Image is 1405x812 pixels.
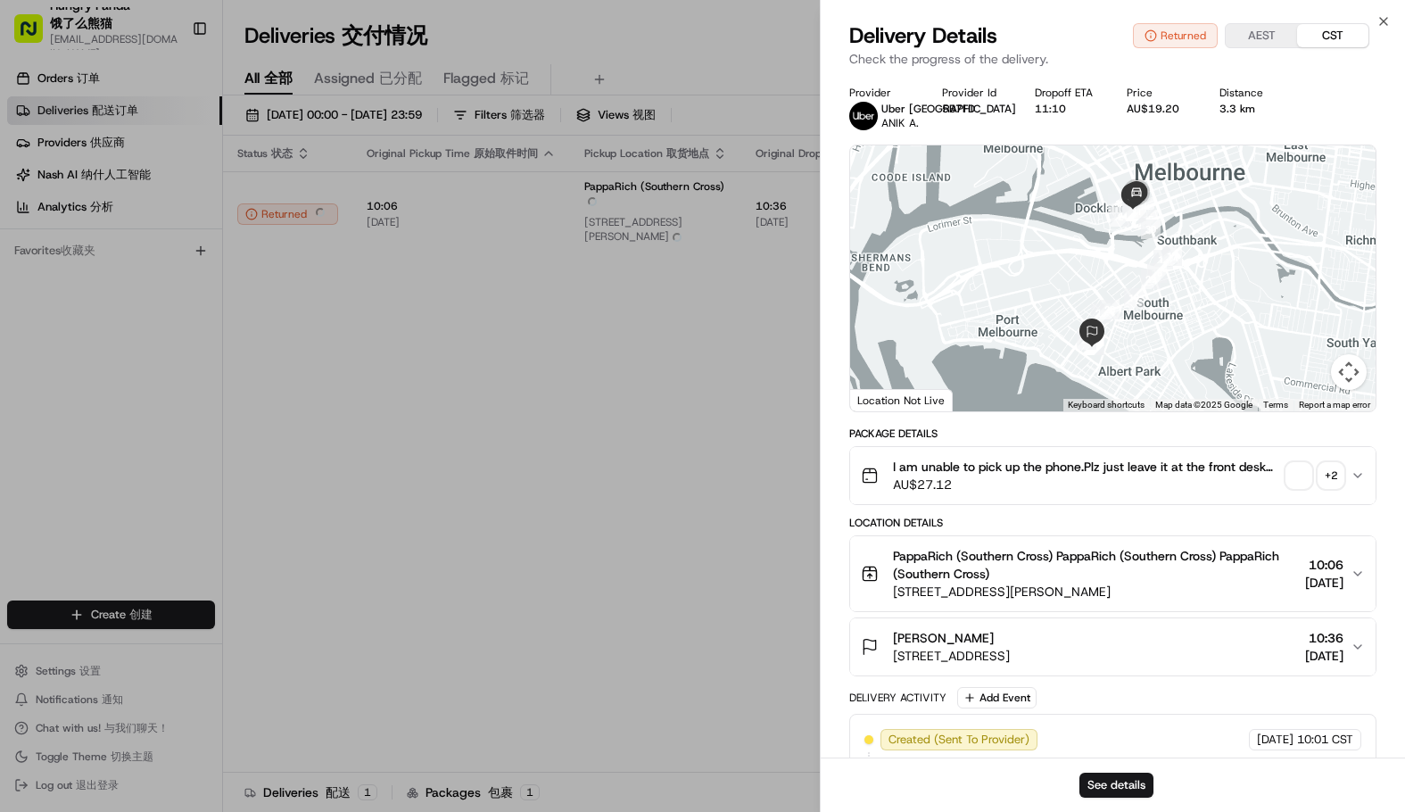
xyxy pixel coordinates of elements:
[1035,102,1099,116] div: 11:10
[1127,102,1191,116] div: AU$19.20
[1035,86,1099,100] div: Dropoff ETA
[151,401,165,415] div: 💻
[849,102,878,130] img: uber-new-logo.jpeg
[1257,732,1293,748] span: [DATE]
[1141,269,1161,289] div: 29
[850,389,953,411] div: Location Not Live
[1226,24,1297,47] button: AEST
[178,443,216,456] span: Pylon
[11,392,144,424] a: 📗Knowledge Base
[1155,400,1252,410] span: Map data ©2025 Google
[849,691,946,705] div: Delivery Activity
[126,442,216,456] a: Powered byPylon
[855,388,913,411] img: Google
[18,308,46,336] img: Asif Zaman Khan
[18,170,50,203] img: 1736555255976-a54dd68f-1ca7-489b-9aae-adbdc363a1c4
[1100,300,1120,319] div: 28
[1079,773,1153,798] button: See details
[1153,250,1173,269] div: 16
[1263,400,1288,410] a: Terms
[893,583,1298,601] span: [STREET_ADDRESS][PERSON_NAME]
[37,170,70,203] img: 4281594248423_2fcf9dad9f2a874258b8_72.png
[881,102,1016,116] span: Uber [GEOGRAPHIC_DATA]
[855,388,913,411] a: Open this area in Google Maps (opens a new window)
[1318,463,1343,488] div: + 2
[46,115,294,134] input: Clear
[893,476,1279,493] span: AU$27.12
[18,18,54,54] img: Nash
[1286,463,1343,488] button: +2
[80,170,293,188] div: Start new chat
[849,427,1376,441] div: Package Details
[942,86,1006,100] div: Provider Id
[144,392,293,424] a: 💻API Documentation
[957,687,1037,708] button: Add Event
[36,326,50,340] img: 1736555255976-a54dd68f-1ca7-489b-9aae-adbdc363a1c4
[850,447,1376,504] button: I am unable to pick up the phone.Plz just leave it at the front desk thx Plz always check order n...
[1299,400,1370,410] a: Report a map error
[881,116,919,130] span: ANIK A.
[1141,220,1161,239] div: 30
[1305,574,1343,592] span: [DATE]
[849,516,1376,530] div: Location Details
[1111,207,1130,227] div: 2
[849,86,913,100] div: Provider
[849,21,997,50] span: Delivery Details
[1068,399,1145,411] button: Keyboard shortcuts
[55,325,145,339] span: [PERSON_NAME]
[1162,246,1182,266] div: 17
[59,277,65,291] span: •
[942,102,975,116] button: 5B7FD
[18,71,325,100] p: Welcome 👋
[1305,629,1343,647] span: 10:36
[1127,202,1146,221] div: 31
[169,399,286,417] span: API Documentation
[1219,86,1284,100] div: Distance
[148,325,154,339] span: •
[893,458,1279,476] span: I am unable to pick up the phone.Plz just leave it at the front desk thx Plz always check order n...
[888,732,1029,748] span: Created (Sent To Provider)
[850,536,1376,611] button: PappaRich (Southern Cross) PappaRich (Southern Cross) PappaRich (Southern Cross)[STREET_ADDRESS][...
[1124,288,1144,308] div: 19
[893,647,1010,665] span: [STREET_ADDRESS]
[1305,647,1343,665] span: [DATE]
[1127,86,1191,100] div: Price
[1305,556,1343,574] span: 10:06
[277,228,325,250] button: See all
[1297,732,1353,748] span: 10:01 CST
[849,50,1376,68] p: Check the progress of the delivery.
[850,618,1376,675] button: [PERSON_NAME][STREET_ADDRESS]10:36[DATE]
[1297,24,1368,47] button: CST
[158,325,193,339] span: 8月7日
[303,176,325,197] button: Start new chat
[1108,194,1128,213] div: 1
[36,399,136,417] span: Knowledge Base
[893,629,994,647] span: [PERSON_NAME]
[1091,303,1111,323] div: 20
[80,188,245,203] div: We're available if you need us!
[69,277,111,291] span: 8月15日
[1331,354,1367,390] button: Map camera controls
[18,232,114,246] div: Past conversations
[893,547,1298,583] span: PappaRich (Southern Cross) PappaRich (Southern Cross) PappaRich (Southern Cross)
[1147,263,1167,283] div: 18
[1219,102,1284,116] div: 3.3 km
[18,401,32,415] div: 📗
[1133,23,1218,48] button: Returned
